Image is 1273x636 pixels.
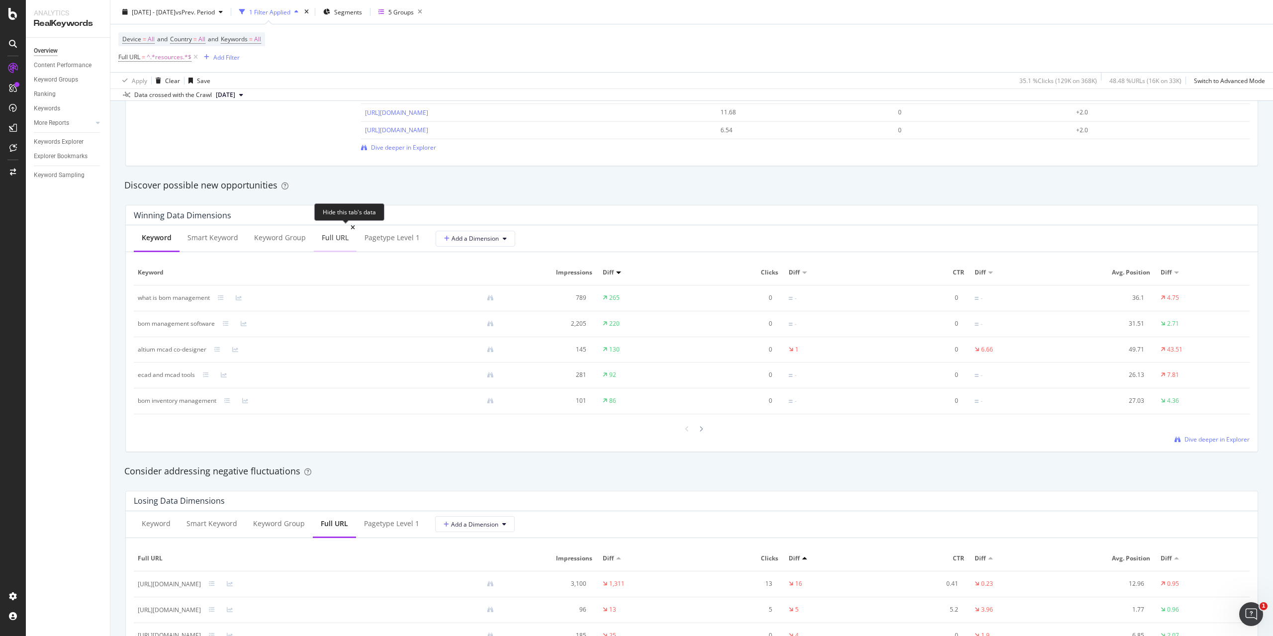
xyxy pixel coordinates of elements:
[388,7,414,16] div: 5 Groups
[170,35,192,43] span: Country
[148,32,155,46] span: All
[34,75,78,85] div: Keyword Groups
[975,374,979,377] img: Equal
[34,170,85,181] div: Keyword Sampling
[609,293,620,302] div: 265
[142,233,172,243] div: Keyword
[34,75,103,85] a: Keyword Groups
[322,233,349,243] div: Full URL
[981,320,983,329] div: -
[249,35,253,43] span: =
[124,465,1259,478] div: Consider addressing negative fluctuations
[975,400,979,403] img: Equal
[789,297,793,300] img: Equal
[34,89,103,99] a: Ranking
[981,579,993,588] div: 0.23
[795,320,797,329] div: -
[696,554,778,563] span: Clicks
[198,32,205,46] span: All
[254,233,306,243] div: Keyword Group
[134,91,212,99] div: Data crossed with the Crawl
[1068,554,1150,563] span: Avg. Position
[34,137,84,147] div: Keywords Explorer
[249,7,290,16] div: 1 Filter Applied
[186,519,237,529] div: Smart Keyword
[208,35,218,43] span: and
[34,60,103,71] a: Content Performance
[882,345,958,354] div: 0
[696,319,772,328] div: 0
[152,73,180,89] button: Clear
[1068,370,1144,379] div: 26.13
[302,7,311,17] div: times
[1239,602,1263,626] iframe: Intercom live chat
[122,35,141,43] span: Device
[187,233,238,243] div: Smart Keyword
[609,579,625,588] div: 1,311
[795,345,799,354] div: 1
[138,396,216,405] div: bom inventory management
[1019,76,1097,85] div: 35.1 % Clicks ( 129K on 368K )
[1109,76,1182,85] div: 48.48 % URLs ( 16K on 33K )
[1161,554,1172,563] span: Diff
[510,605,586,614] div: 96
[609,370,616,379] div: 92
[1068,293,1144,302] div: 36.1
[134,496,225,506] div: Losing Data Dimensions
[696,396,772,405] div: 0
[981,345,993,354] div: 6.66
[789,374,793,377] img: Equal
[1068,396,1144,405] div: 27.03
[321,519,348,529] div: Full URL
[789,400,793,403] img: Equal
[696,268,778,277] span: Clicks
[364,233,420,243] div: pagetype Level 1
[510,396,586,405] div: 101
[696,345,772,354] div: 0
[34,170,103,181] a: Keyword Sampling
[361,143,436,152] a: Dive deeper in Explorer
[138,606,201,615] div: [URL][DOMAIN_NAME]
[436,231,515,247] button: Add a Dimension
[34,118,69,128] div: More Reports
[510,370,586,379] div: 281
[142,53,145,61] span: =
[981,371,983,380] div: -
[882,293,958,302] div: 0
[721,126,873,135] div: 6.54
[435,516,515,532] button: Add a Dimension
[510,345,586,354] div: 145
[609,605,616,614] div: 13
[1161,268,1172,277] span: Diff
[197,76,210,85] div: Save
[882,579,958,588] div: 0.41
[314,203,384,221] div: Hide this tab's data
[1068,268,1150,277] span: Avg. Position
[34,137,103,147] a: Keywords Explorer
[882,319,958,328] div: 0
[132,76,147,85] div: Apply
[132,7,176,16] span: [DATE] - [DATE]
[882,396,958,405] div: 0
[795,397,797,406] div: -
[975,554,986,563] span: Diff
[34,46,58,56] div: Overview
[795,371,797,380] div: -
[510,579,586,588] div: 3,100
[34,103,103,114] a: Keywords
[882,268,964,277] span: CTR
[1167,605,1179,614] div: 0.96
[789,323,793,326] img: Equal
[138,293,210,302] div: what is bom management
[165,76,180,85] div: Clear
[795,579,802,588] div: 16
[975,297,979,300] img: Equal
[696,579,772,588] div: 13
[1076,126,1229,135] div: +2.0
[138,370,195,379] div: ecad and mcad tools
[898,108,1051,117] div: 0
[444,234,499,243] span: Add a Dimension
[138,319,215,328] div: bom management software
[696,370,772,379] div: 0
[1068,319,1144,328] div: 31.51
